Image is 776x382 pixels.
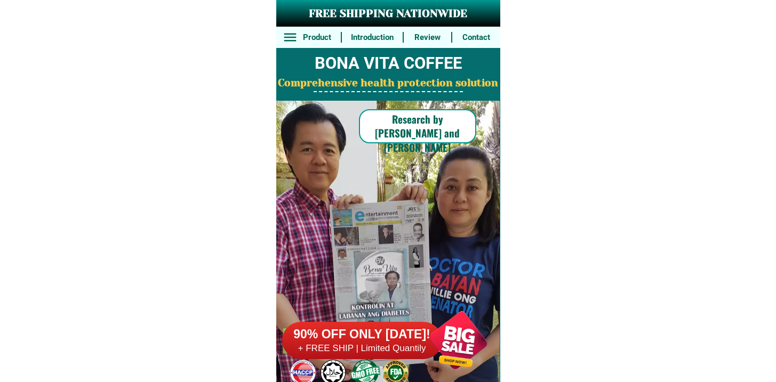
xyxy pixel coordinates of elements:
h6: Review [410,31,446,44]
h6: + FREE SHIP | Limited Quantily [282,343,442,354]
h6: Contact [458,31,494,44]
h6: Product [299,31,335,44]
h3: FREE SHIPPING NATIONWIDE [276,6,500,22]
h6: Research by [PERSON_NAME] and [PERSON_NAME] [359,112,476,155]
h2: BONA VITA COFFEE [276,51,500,76]
h2: Comprehensive health protection solution [276,76,500,91]
h6: Introduction [347,31,397,44]
h6: 90% OFF ONLY [DATE]! [282,327,442,343]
